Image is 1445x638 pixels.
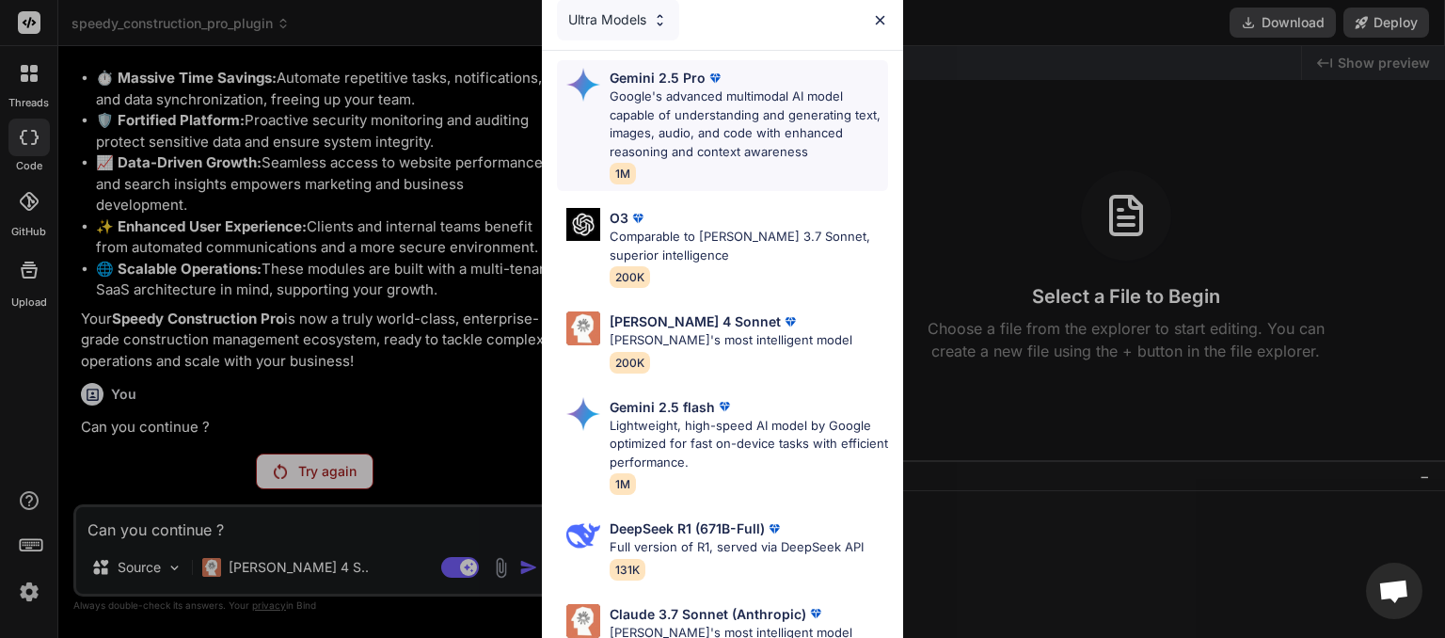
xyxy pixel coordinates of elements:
[566,311,600,345] img: Pick Models
[610,228,888,264] p: Comparable to [PERSON_NAME] 3.7 Sonnet, superior intelligence
[566,604,600,638] img: Pick Models
[610,331,852,350] p: [PERSON_NAME]'s most intelligent model
[872,12,888,28] img: close
[610,397,715,417] p: Gemini 2.5 flash
[610,518,765,538] p: DeepSeek R1 (671B-Full)
[610,88,888,161] p: Google's advanced multimodal AI model capable of understanding and generating text, images, audio...
[610,208,628,228] p: O3
[610,163,636,184] span: 1M
[610,68,706,88] p: Gemini 2.5 Pro
[765,519,784,538] img: premium
[566,68,600,102] img: Pick Models
[706,69,724,88] img: premium
[610,473,636,495] span: 1M
[1366,563,1422,619] a: Open chat
[652,12,668,28] img: Pick Models
[566,208,600,241] img: Pick Models
[781,312,800,331] img: premium
[610,311,781,331] p: [PERSON_NAME] 4 Sonnet
[566,518,600,552] img: Pick Models
[715,397,734,416] img: premium
[610,417,888,472] p: Lightweight, high-speed AI model by Google optimized for fast on-device tasks with efficient perf...
[806,604,825,623] img: premium
[610,559,645,581] span: 131K
[566,397,600,431] img: Pick Models
[610,266,650,288] span: 200K
[610,604,806,624] p: Claude 3.7 Sonnet (Anthropic)
[610,538,864,557] p: Full version of R1, served via DeepSeek API
[610,352,650,374] span: 200K
[628,209,647,228] img: premium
